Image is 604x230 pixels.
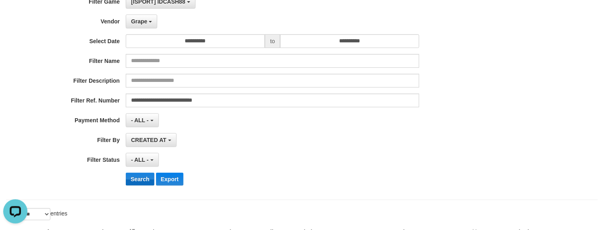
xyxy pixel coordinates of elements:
[126,15,157,28] button: Grape
[126,153,158,167] button: - ALL -
[6,208,67,220] label: Show entries
[20,208,50,220] select: Showentries
[3,3,27,27] button: Open LiveChat chat widget
[131,18,147,25] span: Grape
[126,113,158,127] button: - ALL -
[156,173,183,186] button: Export
[126,133,177,147] button: CREATED AT
[126,173,154,186] button: Search
[265,34,280,48] span: to
[131,117,149,123] span: - ALL -
[131,137,167,143] span: CREATED AT
[131,157,149,163] span: - ALL -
